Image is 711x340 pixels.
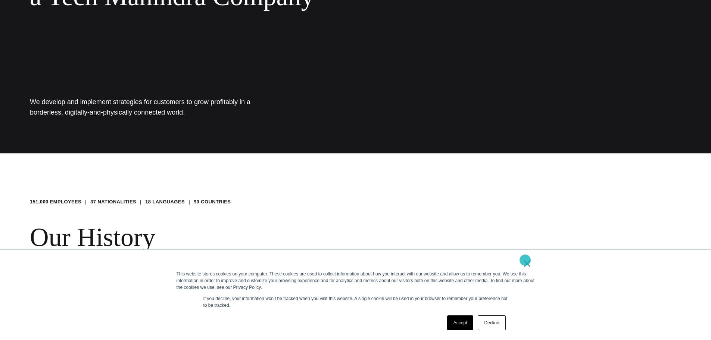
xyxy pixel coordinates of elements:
[30,198,81,206] li: 151,000 EMPLOYEES
[145,198,185,206] li: 18 LANGUAGES
[177,271,535,291] div: This website stores cookies on your computer. These cookies are used to collect information about...
[478,315,505,330] a: Decline
[194,198,231,206] li: 90 COUNTRIES
[30,222,681,253] h2: Our History
[523,260,532,267] a: ×
[447,315,474,330] a: Accept
[90,198,136,206] li: 37 NATIONALITIES
[30,97,254,118] h1: We develop and implement strategies for customers to grow profitably in a borderless, digitally-a...
[203,295,508,309] p: If you decline, your information won’t be tracked when you visit this website. A single cookie wi...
